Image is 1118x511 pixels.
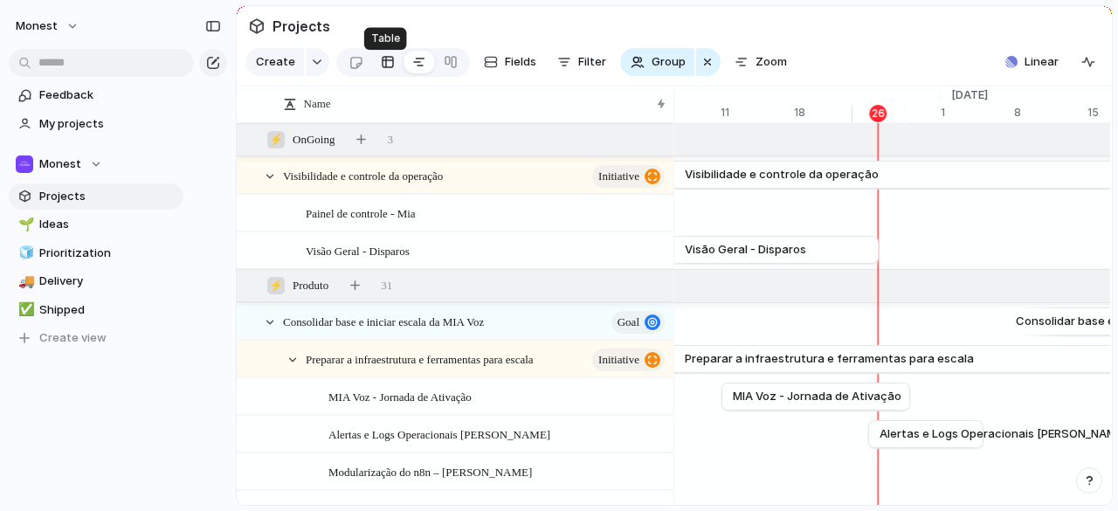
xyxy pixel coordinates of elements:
[998,49,1066,75] button: Linear
[328,424,550,444] span: Alertas e Logs Operacionais [PERSON_NAME]
[598,164,639,189] span: initiative
[611,311,665,334] button: goal
[328,461,532,481] span: Modularização do n8n – [PERSON_NAME]
[618,310,639,335] span: goal
[721,105,794,121] div: 11
[9,82,183,108] a: Feedback
[598,348,639,372] span: initiative
[505,53,536,71] span: Fields
[9,297,183,323] a: ✅Shipped
[756,53,787,71] span: Zoom
[9,240,183,266] a: 🧊Prioritization
[867,105,941,121] div: 25
[16,245,33,262] button: 🧊
[18,272,31,292] div: 🚚
[16,273,33,290] button: 🚚
[293,131,335,148] span: OnGoing
[941,86,998,104] span: [DATE]
[477,48,543,76] button: Fields
[283,165,443,185] span: Visibilidade e controle da operação
[733,388,901,405] span: MIA Voz - Jornada de Ativação
[18,215,31,235] div: 🌱
[592,349,665,371] button: initiative
[387,131,393,148] span: 3
[685,350,974,368] span: Preparar a infraestrutura e ferramentas para escala
[18,243,31,263] div: 🧊
[267,277,285,294] div: ⚡
[39,245,177,262] span: Prioritization
[685,166,879,183] span: Visibilidade e controle da operação
[647,105,721,121] div: 4
[880,421,972,447] a: Alertas e Logs Operacionais [PERSON_NAME]
[9,325,183,351] button: Create view
[1014,105,1087,121] div: 8
[364,27,407,50] div: Table
[9,268,183,294] a: 🚚Delivery
[620,48,694,76] button: Group
[9,111,183,137] a: My projects
[592,165,665,188] button: initiative
[9,183,183,210] a: Projects
[16,301,33,319] button: ✅
[39,86,177,104] span: Feedback
[869,105,887,122] div: 26
[578,53,606,71] span: Filter
[256,53,295,71] span: Create
[306,203,416,223] span: Painel de controle - Mia
[328,386,472,406] span: MIA Voz - Jornada de Ativação
[306,240,410,260] span: Visão Geral - Disparos
[941,105,1014,121] div: 1
[293,277,328,294] span: Produto
[18,300,31,320] div: ✅
[16,17,58,35] span: Monest
[39,216,177,233] span: Ideas
[39,273,177,290] span: Delivery
[269,10,334,42] span: Projects
[794,105,867,121] div: 18
[267,131,285,148] div: ⚡
[728,48,794,76] button: Zoom
[283,311,484,331] span: Consolidar base e iniciar escala da MIA Voz
[9,211,183,238] a: 🌱Ideas
[39,301,177,319] span: Shipped
[8,12,88,40] button: Monest
[9,151,183,177] button: Monest
[306,349,534,369] span: Preparar a infraestrutura e ferramentas para escala
[39,155,81,173] span: Monest
[1025,53,1059,71] span: Linear
[39,188,177,205] span: Projects
[638,237,867,263] a: Visão Geral - Disparos
[685,241,806,259] span: Visão Geral - Disparos
[652,53,686,71] span: Group
[381,277,392,294] span: 31
[39,329,107,347] span: Create view
[245,48,304,76] button: Create
[39,115,177,133] span: My projects
[16,216,33,233] button: 🌱
[550,48,613,76] button: Filter
[733,383,899,410] a: MIA Voz - Jornada de Ativação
